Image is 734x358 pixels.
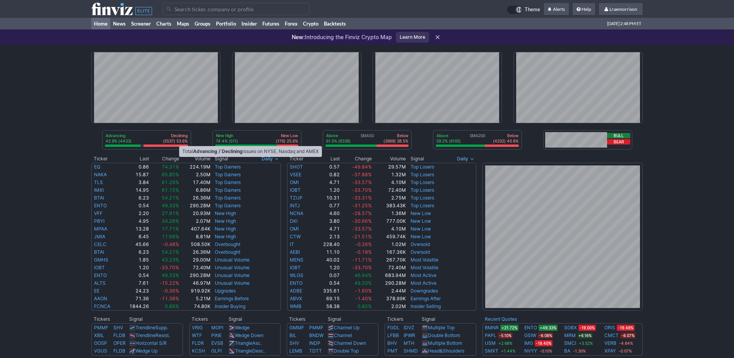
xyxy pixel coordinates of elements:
[313,202,340,210] td: 0.77
[135,332,156,338] span: Trendline
[94,187,104,193] a: IMXI
[411,288,438,294] a: Downgrades
[94,234,105,239] a: JMIA
[235,340,262,346] a: TriangleAsc.
[290,265,301,270] a: IOBT
[113,325,123,330] a: SHV
[94,340,107,346] a: OOSP
[215,156,228,162] span: Signal
[354,272,372,278] span: 46.94%
[239,18,260,29] a: Insider
[564,347,570,355] a: BA
[94,348,107,354] a: VGUS
[290,210,303,216] a: NCNA
[159,280,179,286] span: -15.22%
[372,225,406,233] td: 4.10M
[411,303,441,309] a: Insider Selling
[355,249,372,255] span: -0.18%
[485,339,496,347] a: USM
[485,332,496,339] a: PAPL
[411,164,434,170] a: Top Losers
[411,156,424,162] span: Signal
[94,265,105,270] a: IOBT
[411,172,434,177] a: Top Losers
[524,332,536,339] a: GSIW
[162,249,179,255] span: 54.21%
[428,325,455,330] a: Multiple Top
[604,339,616,347] a: VERB
[309,332,323,338] a: BNDW
[411,226,431,232] a: New Low
[180,279,211,287] td: 46.97M
[162,187,179,193] span: 61.15%
[120,194,149,202] td: 6.23
[162,195,179,201] span: 54.21%
[355,241,372,247] span: -0.26%
[215,288,236,294] a: Upgrades
[326,133,351,138] p: Above
[313,272,340,279] td: 0.07
[290,172,301,177] a: VSEE
[313,264,340,272] td: 1.20
[334,332,352,338] a: Channel
[396,32,429,43] a: Learn More
[215,164,241,170] a: Top Gainers
[287,155,313,163] th: Ticker
[215,187,241,193] a: Top Gainers
[252,348,265,354] span: Desc.
[604,332,619,339] a: CMCT
[120,241,149,248] td: 45.66
[372,233,406,241] td: 459.74K
[113,348,125,354] a: FLDB
[120,233,149,241] td: 6.45
[162,179,179,185] span: 61.29%
[180,264,211,272] td: 72.40M
[215,234,236,239] a: New High
[180,248,211,256] td: 26.36M
[211,325,223,330] a: MGPI
[213,18,239,29] a: Portfolio
[404,348,418,354] a: SHMD
[607,133,630,138] button: Bull
[313,256,340,264] td: 40.02
[340,155,372,163] th: Change
[260,155,281,163] button: Signals interval
[215,226,236,232] a: New High
[276,133,298,138] p: New Low
[120,202,149,210] td: 0.54
[604,347,616,355] a: XPAY
[162,257,179,263] span: 43.23%
[91,155,120,163] th: Ticker
[352,226,372,232] span: -33.57%
[372,202,406,210] td: 383.43K
[313,163,340,171] td: 0.57
[436,138,461,144] p: 59.2% (6105)
[162,234,179,239] span: 11.68%
[215,172,241,177] a: Top Gainers
[411,203,434,208] a: Top Losers
[180,241,211,248] td: 508.50K
[94,303,110,309] a: FCNCA
[436,133,461,138] p: Above
[372,186,406,194] td: 72.40M
[162,164,179,170] span: 74.31%
[313,194,340,202] td: 10.31
[334,325,359,330] a: Channel Up
[604,324,615,332] a: ORIS
[120,186,149,194] td: 14.95
[372,217,406,225] td: 777.00K
[411,257,438,263] a: Most Volatile
[411,195,434,201] a: Top Losers
[334,348,359,354] a: Double Top
[94,332,104,338] a: XBIL
[235,332,263,338] a: Wedge Down
[485,324,499,332] a: BMNR
[215,218,236,224] a: New High
[180,210,211,217] td: 20.93M
[192,340,204,346] a: FLDR
[290,164,303,170] a: SHOT
[411,234,431,239] a: New Low
[162,272,179,278] span: 49.33%
[180,163,211,171] td: 224.19M
[372,241,406,248] td: 1.02M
